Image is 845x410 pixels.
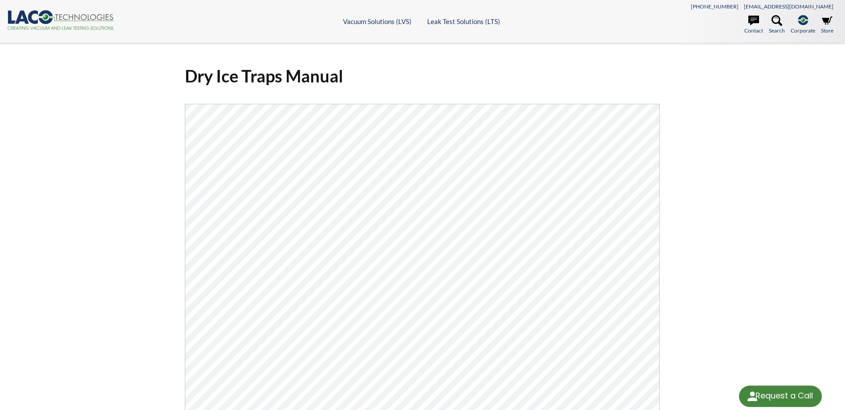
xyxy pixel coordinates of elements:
[791,26,815,35] span: Corporate
[427,17,500,25] a: Leak Test Solutions (LTS)
[744,3,833,10] a: [EMAIL_ADDRESS][DOMAIN_NAME]
[343,17,412,25] a: Vacuum Solutions (LVS)
[691,3,739,10] a: [PHONE_NUMBER]
[739,385,822,407] div: Request a Call
[185,65,660,87] h1: Dry Ice Traps Manual
[769,15,785,35] a: Search
[821,15,833,35] a: Store
[745,389,759,403] img: round button
[755,385,813,406] div: Request a Call
[744,15,763,35] a: Contact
